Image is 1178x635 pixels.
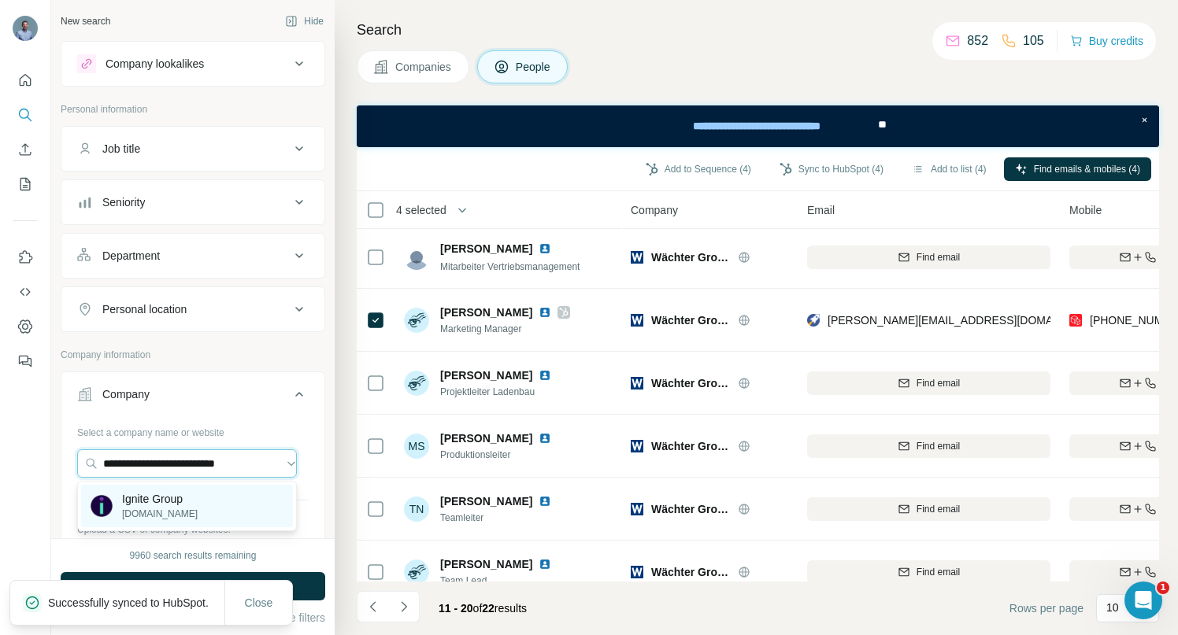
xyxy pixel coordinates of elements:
[917,376,960,390] span: Find email
[61,572,325,600] button: Run search
[440,305,532,320] span: [PERSON_NAME]
[635,157,762,181] button: Add to Sequence (4)
[439,602,473,615] span: 11 - 20
[61,45,324,83] button: Company lookalikes
[439,602,527,615] span: results
[631,440,643,452] img: Logo of Wächter Group
[440,556,532,572] span: [PERSON_NAME]
[165,578,221,594] span: Run search
[651,249,730,265] span: Wächter Group
[631,377,643,389] img: Logo of Wächter Group
[61,14,110,28] div: New search
[357,591,388,622] button: Navigate to previous page
[404,497,429,522] div: TN
[807,312,820,328] img: provider rocketreach logo
[769,157,895,181] button: Sync to HubSpot (4)
[357,19,1159,41] h4: Search
[651,312,730,328] span: Wächter Group
[539,242,551,255] img: LinkedIn logo
[440,574,558,588] span: Team Lead
[539,369,551,382] img: LinkedIn logo
[106,56,204,72] div: Company lookalikes
[77,419,309,440] div: Select a company name or website
[807,434,1050,458] button: Find email
[13,312,38,341] button: Dashboard
[61,130,324,168] button: Job title
[807,560,1050,584] button: Find email
[122,491,198,507] p: Ignite Group
[102,194,145,210] div: Seniority
[807,246,1050,269] button: Find email
[917,565,960,579] span: Find email
[651,501,730,517] span: Wächter Group
[61,183,324,221] button: Seniority
[440,448,558,462] span: Produktionsleiter
[807,497,1050,521] button: Find email
[61,237,324,275] button: Department
[13,66,38,94] button: Quick start
[631,566,643,578] img: Logo of Wächter Group
[61,375,324,419] button: Company
[1124,581,1162,619] iframe: Intercom live chat
[440,241,532,257] span: [PERSON_NAME]
[440,385,558,399] span: Projektleiter Ladenbau
[13,170,38,198] button: My lists
[631,202,678,218] span: Company
[130,548,257,563] div: 9960 search results remaining
[516,59,552,75] span: People
[539,558,551,570] img: LinkedIn logo
[13,16,38,41] img: Avatar
[473,602,483,615] span: of
[917,502,960,516] span: Find email
[234,589,284,617] button: Close
[102,141,140,157] div: Job title
[357,105,1159,147] iframe: Banner
[61,290,324,328] button: Personal location
[404,559,429,585] img: Avatar
[631,251,643,264] img: Logo of Wächter Group
[245,595,273,611] span: Close
[13,278,38,306] button: Use Surfe API
[1069,312,1082,328] img: provider prospeo logo
[807,371,1050,395] button: Find email
[404,308,429,333] img: Avatar
[102,248,160,264] div: Department
[440,367,532,383] span: [PERSON_NAME]
[91,495,113,517] img: Ignite Group
[1004,157,1151,181] button: Find emails & mobiles (4)
[440,261,580,272] span: Mitarbeiter Vertriebsmanagement
[807,202,835,218] span: Email
[440,322,570,336] span: Marketing Manager
[651,375,730,391] span: Wächter Group
[61,348,325,362] p: Company information
[828,314,1105,327] span: [PERSON_NAME][EMAIL_ADDRESS][DOMAIN_NAME]
[651,438,730,454] span: Wächter Group
[13,347,38,375] button: Feedback
[440,511,558,525] span: Teamleiter
[13,101,38,129] button: Search
[1106,600,1119,615] p: 10
[631,503,643,515] img: Logo of Wächter Group
[274,9,335,33] button: Hide
[651,564,730,580] span: Wächter Group
[395,59,453,75] span: Companies
[901,157,998,181] button: Add to list (4)
[48,595,221,611] p: Successfully synced to HubSpot.
[967,31,988,50] p: 852
[404,245,429,270] img: Avatar
[1023,31,1044,50] p: 105
[122,507,198,521] p: [DOMAIN_NAME]
[440,430,532,446] span: [PERSON_NAME]
[396,202,446,218] span: 4 selected
[13,243,38,271] button: Use Surfe on LinkedIn
[1070,30,1143,52] button: Buy credits
[631,314,643,327] img: Logo of Wächter Group
[1157,581,1169,594] span: 1
[102,386,150,402] div: Company
[404,371,429,396] img: Avatar
[917,250,960,264] span: Find email
[102,301,187,317] div: Personal location
[482,602,495,615] span: 22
